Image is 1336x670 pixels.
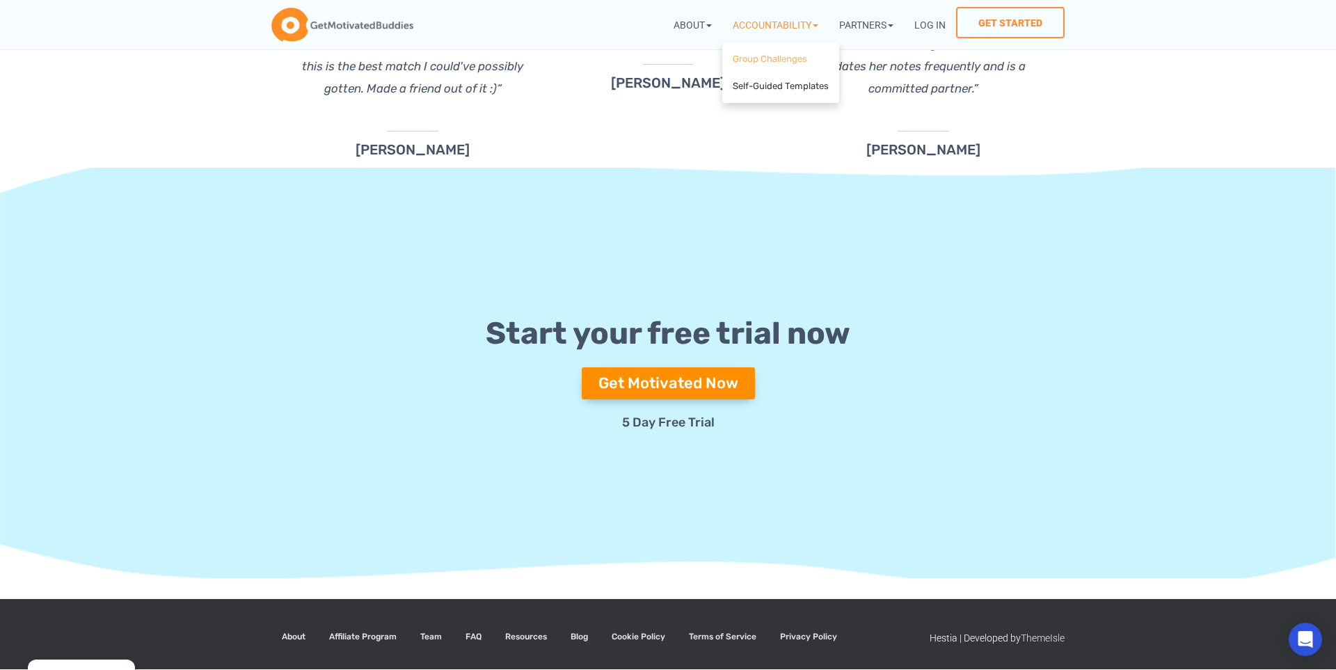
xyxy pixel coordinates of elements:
a: About [663,7,722,42]
a: Terms of Service [678,620,767,654]
img: GetMotivatedBuddies [271,8,413,42]
a: Team [410,620,452,654]
a: Privacy Policy [770,620,848,654]
div: Open Intercom Messenger [1289,623,1322,656]
a: Affiliate Program [319,620,407,654]
a: Blog [560,620,598,654]
span: Get Motivated Now [598,376,738,391]
a: Get Motivated Now [582,367,755,399]
a: Get Started [956,7,1065,38]
a: Log In [904,7,956,42]
a: FAQ [455,620,492,654]
a: Partners [829,7,904,42]
p: [PERSON_NAME] [292,138,534,161]
a: ThemeIsle [1021,632,1065,644]
p: 5 Day Free Trial [292,413,1044,432]
a: Accountability [722,7,829,42]
p: [PERSON_NAME] [548,72,789,94]
p: [PERSON_NAME] [802,138,1044,161]
div: Hestia | Developed by [930,620,1065,657]
a: Cookie Policy [601,620,676,654]
a: Resources [495,620,557,654]
a: Self-Guided Templates [726,73,836,100]
h2: Start your free trial now [292,314,1044,353]
a: About [271,620,316,654]
a: Group Challenges [726,46,836,73]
